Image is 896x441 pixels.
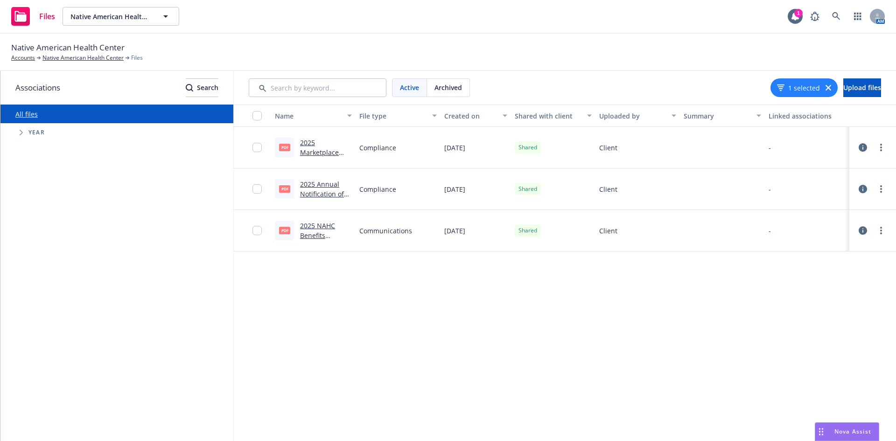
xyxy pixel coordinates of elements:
[42,54,124,62] a: Native American Health Center
[599,143,617,153] span: Client
[252,184,262,194] input: Toggle Row Selected
[875,225,887,236] a: more
[794,9,803,17] div: 1
[444,111,497,121] div: Created on
[271,105,356,127] button: Name
[875,183,887,195] a: more
[599,226,617,236] span: Client
[815,422,879,441] button: Nova Assist
[7,3,59,29] a: Files
[444,143,465,153] span: [DATE]
[805,7,824,26] a: Report a Bug
[434,83,462,92] span: Archived
[63,7,179,26] button: Native American Health Center
[252,226,262,235] input: Toggle Row Selected
[0,123,233,142] div: Tree Example
[400,83,419,92] span: Active
[70,12,151,21] span: Native American Health Center
[827,7,846,26] a: Search
[875,142,887,153] a: more
[249,78,386,97] input: Search by keyword...
[300,221,335,250] a: 2025 NAHC Benefits Guide.pdf
[186,79,218,97] div: Search
[769,111,846,121] div: Linked associations
[279,185,290,192] span: pdf
[815,423,827,441] div: Drag to move
[359,143,396,153] span: Compliance
[186,78,218,97] button: SearchSearch
[441,105,511,127] button: Created on
[765,105,849,127] button: Linked associations
[186,84,193,91] svg: Search
[511,105,595,127] button: Shared with client
[769,226,771,236] div: -
[11,54,35,62] a: Accounts
[28,130,45,135] span: Year
[359,111,426,121] div: File type
[515,111,581,121] div: Shared with client
[769,184,771,194] div: -
[279,227,290,234] span: pdf
[834,427,871,435] span: Nova Assist
[444,184,465,194] span: [DATE]
[356,105,440,127] button: File type
[300,138,339,176] a: 2025 Marketplace Notice NAHC.pdf
[777,83,820,93] button: 1 selected
[843,78,881,97] button: Upload files
[359,184,396,194] span: Compliance
[599,184,617,194] span: Client
[11,42,125,54] span: Native American Health Center
[769,143,771,153] div: -
[252,143,262,152] input: Toggle Row Selected
[518,226,537,235] span: Shared
[843,83,881,92] span: Upload files
[15,110,38,119] a: All files
[595,105,680,127] button: Uploaded by
[39,13,55,20] span: Files
[444,226,465,236] span: [DATE]
[300,180,344,228] a: 2025 Annual Notification of Benefit Rights (Creditable) NAHC.pdf
[15,82,60,94] span: Associations
[848,7,867,26] a: Switch app
[680,105,764,127] button: Summary
[275,111,342,121] div: Name
[518,143,537,152] span: Shared
[359,226,412,236] span: Communications
[684,111,750,121] div: Summary
[279,144,290,151] span: pdf
[252,111,262,120] input: Select all
[518,185,537,193] span: Shared
[131,54,143,62] span: Files
[599,111,666,121] div: Uploaded by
